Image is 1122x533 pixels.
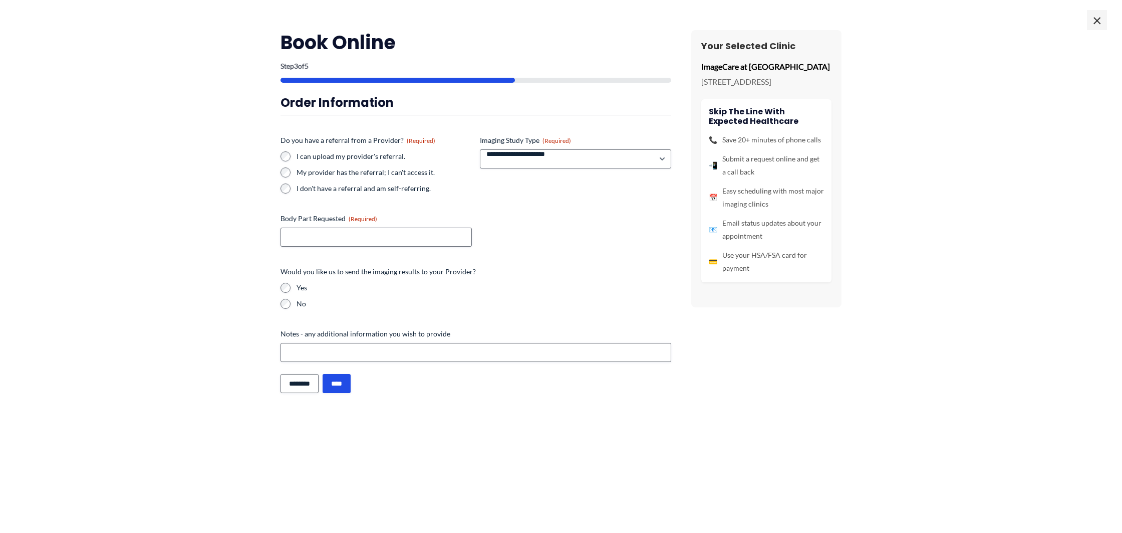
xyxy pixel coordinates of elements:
[297,167,472,177] label: My provider has the referral; I can't access it.
[709,133,717,146] span: 📞
[297,283,671,293] label: Yes
[709,185,824,211] li: Easy scheduling with most major imaging clinics
[349,215,377,223] span: (Required)
[542,137,571,144] span: (Required)
[297,151,472,161] label: I can upload my provider's referral.
[480,135,671,145] label: Imaging Study Type
[709,159,717,172] span: 📲
[709,152,824,179] li: Submit a request online and get a call back
[709,191,717,204] span: 📅
[280,267,476,277] legend: Would you like us to send the imaging results to your Provider?
[294,62,298,70] span: 3
[709,217,824,243] li: Email status updates about your appointment
[407,137,435,144] span: (Required)
[709,107,824,126] h4: Skip the line with Expected Healthcare
[297,184,472,194] label: I don't have a referral and am self-referring.
[305,62,309,70] span: 5
[709,255,717,268] span: 💳
[280,30,671,55] h2: Book Online
[701,40,831,52] h3: Your Selected Clinic
[701,59,831,74] p: ImageCare at [GEOGRAPHIC_DATA]
[701,74,831,89] p: [STREET_ADDRESS]
[280,95,671,110] h3: Order Information
[280,63,671,70] p: Step of
[280,329,671,339] label: Notes - any additional information you wish to provide
[280,135,435,145] legend: Do you have a referral from a Provider?
[709,249,824,275] li: Use your HSA/FSA card for payment
[709,133,824,146] li: Save 20+ minutes of phone calls
[1087,10,1107,30] span: ×
[297,299,671,309] label: No
[709,223,717,236] span: 📧
[280,214,472,224] label: Body Part Requested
